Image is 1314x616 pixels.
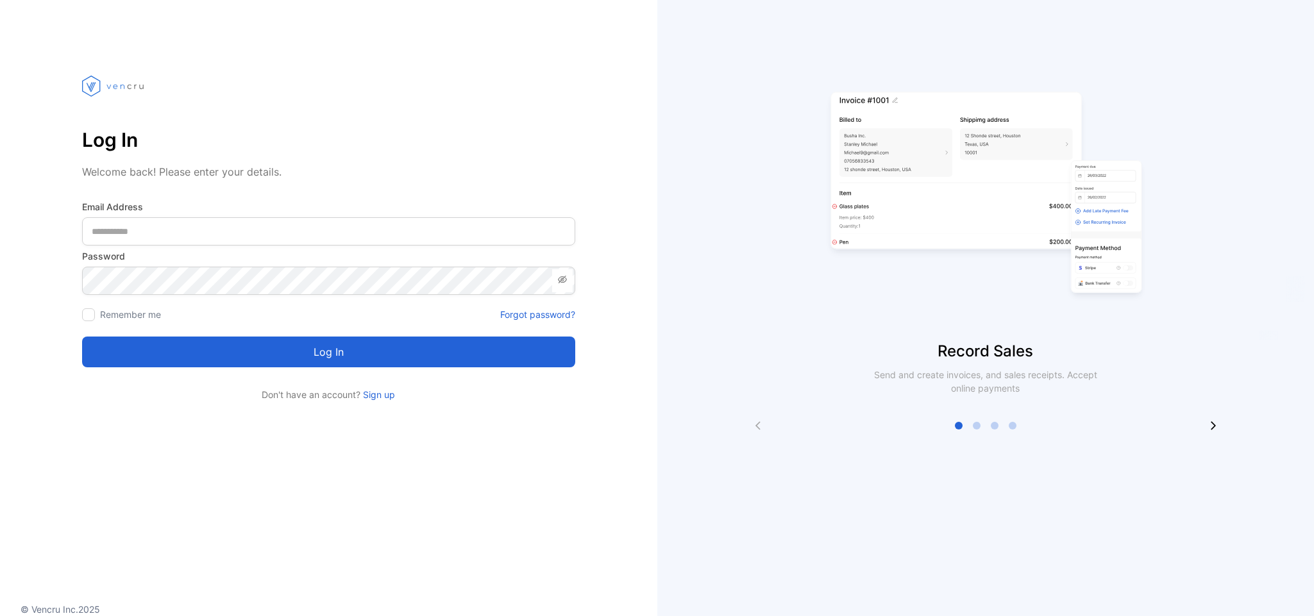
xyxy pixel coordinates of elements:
label: Password [82,249,575,263]
button: Log in [82,337,575,367]
p: Send and create invoices, and sales receipts. Accept online payments [863,368,1109,395]
label: Email Address [82,200,575,213]
img: slider image [825,51,1146,340]
label: Remember me [100,309,161,320]
p: Welcome back! Please enter your details. [82,164,575,179]
a: Forgot password? [500,308,575,321]
a: Sign up [360,389,395,400]
img: vencru logo [82,51,146,121]
p: Don't have an account? [82,388,575,401]
p: Log In [82,124,575,155]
